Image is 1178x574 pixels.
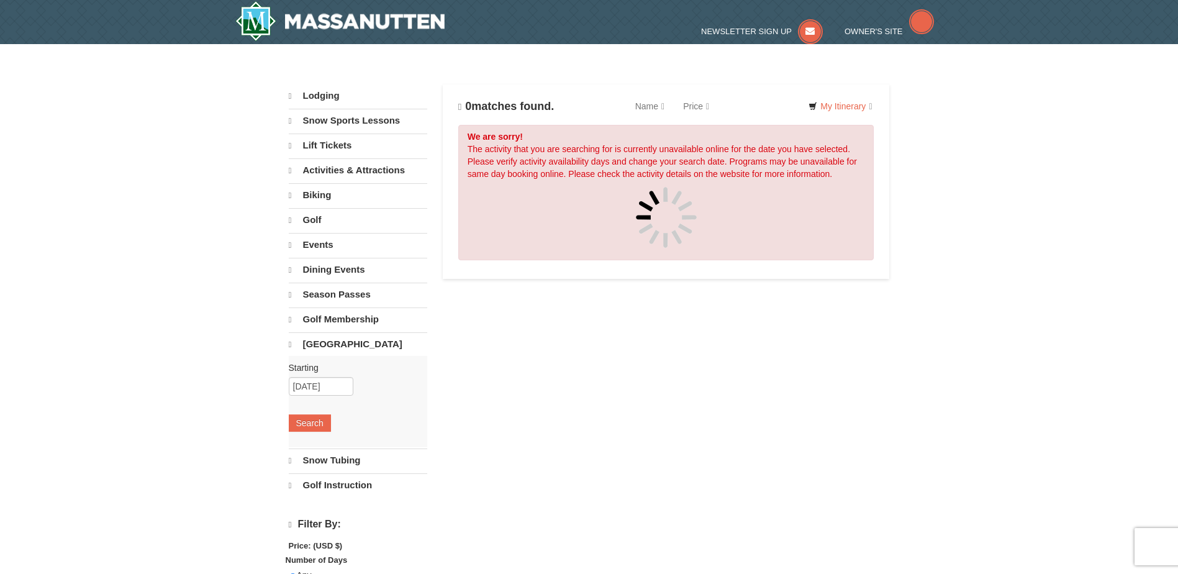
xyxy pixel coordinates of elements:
[845,27,934,36] a: Owner's Site
[289,258,427,281] a: Dining Events
[289,519,427,531] h4: Filter By:
[468,132,523,142] strong: We are sorry!
[235,1,445,41] a: Massanutten Resort
[289,283,427,306] a: Season Passes
[289,332,427,356] a: [GEOGRAPHIC_DATA]
[289,134,427,157] a: Lift Tickets
[289,233,427,257] a: Events
[289,449,427,472] a: Snow Tubing
[289,158,427,182] a: Activities & Attractions
[626,94,674,119] a: Name
[289,473,427,497] a: Golf Instruction
[289,183,427,207] a: Biking
[635,186,697,248] img: spinner.gif
[674,94,718,119] a: Price
[701,27,823,36] a: Newsletter Sign Up
[289,362,418,374] label: Starting
[800,97,880,116] a: My Itinerary
[289,541,343,550] strong: Price: (USD $)
[845,27,903,36] span: Owner's Site
[458,125,874,260] div: The activity that you are searching for is currently unavailable online for the date you have sel...
[289,109,427,132] a: Snow Sports Lessons
[289,208,427,232] a: Golf
[286,555,348,565] strong: Number of Days
[289,84,427,107] a: Lodging
[235,1,445,41] img: Massanutten Resort Logo
[289,307,427,331] a: Golf Membership
[701,27,792,36] span: Newsletter Sign Up
[289,414,331,432] button: Search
